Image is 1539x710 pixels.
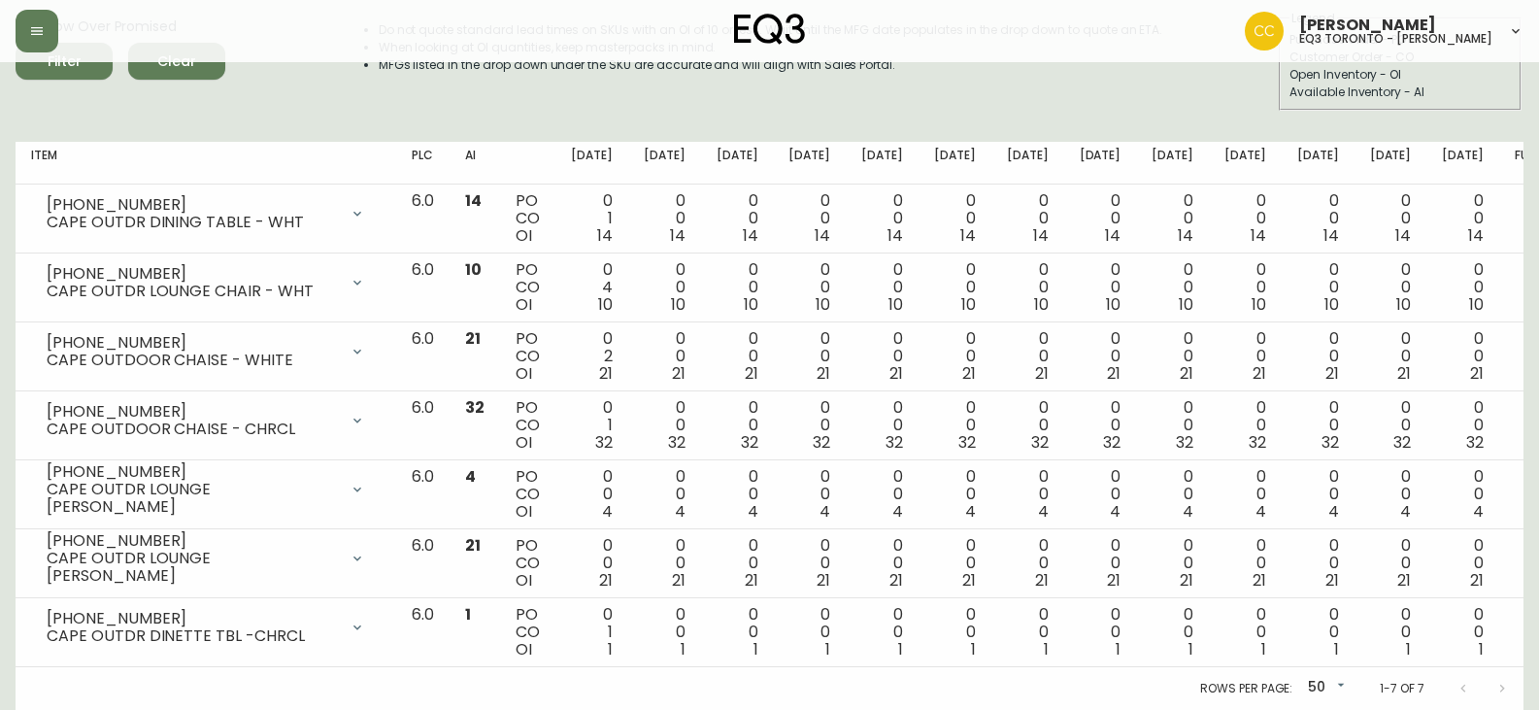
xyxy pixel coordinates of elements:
[396,185,450,254] td: 6.0
[608,638,613,660] span: 1
[889,569,903,592] span: 21
[47,481,338,516] div: CAPE OUTDR LOUNGE [PERSON_NAME]
[1007,606,1049,659] div: 0 0
[861,606,903,659] div: 0 0
[1033,224,1049,247] span: 14
[47,403,338,421] div: [PHONE_NUMBER]
[602,500,613,523] span: 4
[1034,293,1049,316] span: 10
[555,142,628,185] th: [DATE]
[1152,537,1193,590] div: 0 0
[1080,468,1121,521] div: 0 0
[971,638,976,660] span: 1
[1324,293,1339,316] span: 10
[1479,638,1484,660] span: 1
[1255,500,1266,523] span: 4
[861,537,903,590] div: 0 0
[1334,638,1339,660] span: 1
[861,330,903,383] div: 0 0
[644,606,686,659] div: 0 0
[1007,261,1049,314] div: 0 0
[668,431,686,454] span: 32
[16,142,396,185] th: Item
[1261,638,1266,660] span: 1
[1299,33,1492,45] h5: eq3 toronto - [PERSON_NAME]
[31,537,381,580] div: [PHONE_NUMBER]CAPE OUTDR LOUNGE [PERSON_NAME]
[47,610,338,627] div: [PHONE_NUMBER]
[934,537,976,590] div: 0 0
[598,293,613,316] span: 10
[47,421,338,438] div: CAPE OUTDOOR CHAISE - CHRCL
[1380,680,1424,697] p: 1-7 of 7
[846,142,919,185] th: [DATE]
[1007,192,1049,245] div: 0 0
[1179,293,1193,316] span: 10
[1355,142,1427,185] th: [DATE]
[753,638,758,660] span: 1
[516,606,540,659] div: PO CO
[1426,142,1499,185] th: [DATE]
[1080,192,1121,245] div: 0 0
[892,500,903,523] span: 4
[1080,261,1121,314] div: 0 0
[1370,399,1412,452] div: 0 0
[1152,606,1193,659] div: 0 0
[741,431,758,454] span: 32
[1064,142,1137,185] th: [DATE]
[1080,537,1121,590] div: 0 0
[1136,142,1209,185] th: [DATE]
[962,362,976,385] span: 21
[1470,362,1484,385] span: 21
[919,142,991,185] th: [DATE]
[465,534,481,557] span: 21
[672,569,686,592] span: 21
[1297,606,1339,659] div: 0 0
[396,598,450,667] td: 6.0
[1442,606,1484,659] div: 0 0
[571,537,613,590] div: 0 0
[934,606,976,659] div: 0 0
[31,399,381,442] div: [PHONE_NUMBER]CAPE OUTDOOR CHAISE - CHRCL
[1105,224,1121,247] span: 14
[861,399,903,452] div: 0 0
[1110,500,1121,523] span: 4
[47,550,338,585] div: CAPE OUTDR LOUNGE [PERSON_NAME]
[516,330,540,383] div: PO CO
[1282,142,1355,185] th: [DATE]
[516,362,532,385] span: OI
[628,142,701,185] th: [DATE]
[516,468,540,521] div: PO CO
[47,214,338,231] div: CAPE OUTDR DINING TABLE - WHT
[1370,537,1412,590] div: 0 0
[788,399,830,452] div: 0 0
[1297,330,1339,383] div: 0 0
[1370,468,1412,521] div: 0 0
[571,330,613,383] div: 0 2
[888,293,903,316] span: 10
[1396,293,1411,316] span: 10
[1328,500,1339,523] span: 4
[748,500,758,523] span: 4
[1442,192,1484,245] div: 0 0
[1253,569,1266,592] span: 21
[465,396,485,419] span: 32
[599,569,613,592] span: 21
[31,606,381,649] div: [PHONE_NUMBER]CAPE OUTDR DINETTE TBL -CHRCL
[788,537,830,590] div: 0 0
[516,261,540,314] div: PO CO
[1152,399,1193,452] div: 0 0
[1224,261,1266,314] div: 0 0
[47,532,338,550] div: [PHONE_NUMBER]
[1468,224,1484,247] span: 14
[516,500,532,523] span: OI
[1152,192,1193,245] div: 0 0
[516,431,532,454] span: OI
[1038,500,1049,523] span: 4
[465,603,471,625] span: 1
[1178,224,1193,247] span: 14
[516,638,532,660] span: OI
[396,529,450,598] td: 6.0
[1152,468,1193,521] div: 0 0
[744,293,758,316] span: 10
[644,399,686,452] div: 0 0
